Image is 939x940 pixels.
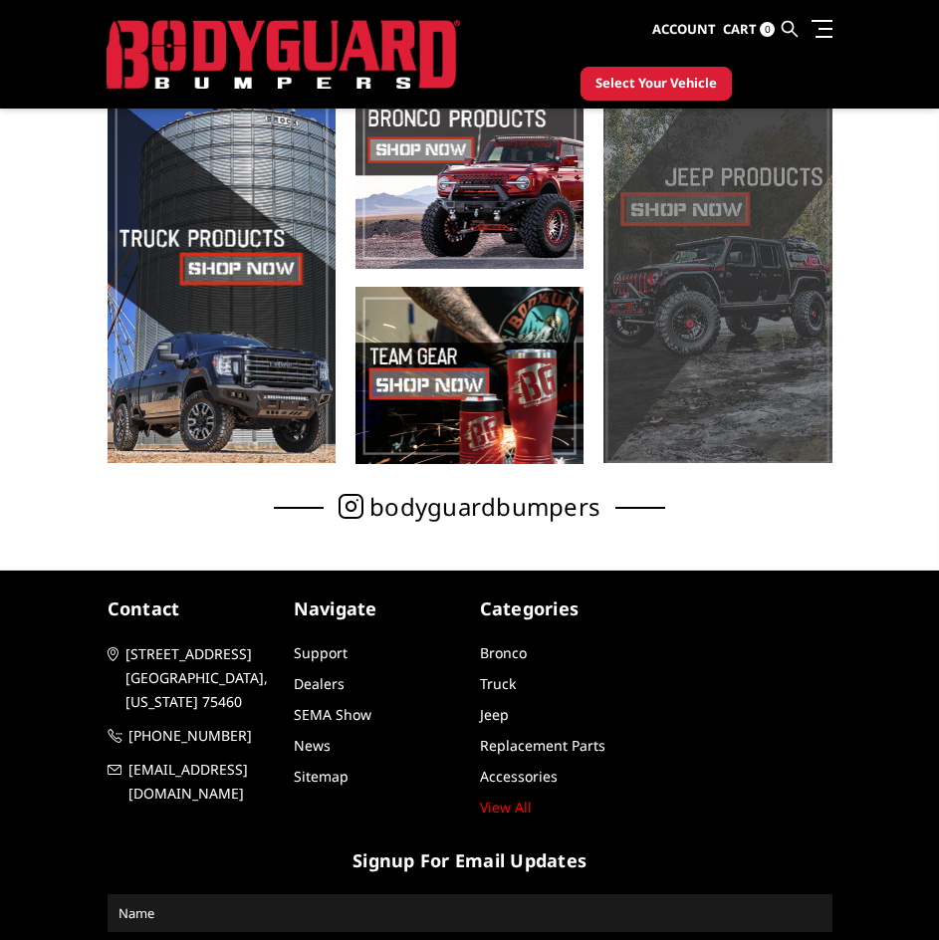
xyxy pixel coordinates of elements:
[294,595,460,622] h5: Navigate
[108,847,832,874] h5: signup for email updates
[125,642,270,714] span: [STREET_ADDRESS] [GEOGRAPHIC_DATA], [US_STATE] 75460
[294,643,348,662] a: Support
[480,674,516,693] a: Truck
[480,595,646,622] h5: Categories
[107,20,460,90] img: BODYGUARD BUMPERS
[108,724,274,748] a: [PHONE_NUMBER]
[760,22,775,37] span: 0
[480,798,532,817] a: View All
[723,20,757,38] span: Cart
[294,674,345,693] a: Dealers
[480,736,605,755] a: Replacement Parts
[294,705,371,724] a: SEMA Show
[128,724,273,748] span: [PHONE_NUMBER]
[723,3,775,57] a: Cart 0
[294,736,331,755] a: News
[111,897,829,929] input: Name
[480,767,558,786] a: Accessories
[294,767,349,786] a: Sitemap
[652,3,716,57] a: Account
[595,74,717,94] span: Select Your Vehicle
[480,643,527,662] a: Bronco
[108,758,274,806] a: [EMAIL_ADDRESS][DOMAIN_NAME]
[581,67,732,101] button: Select Your Vehicle
[369,496,600,517] span: bodyguardbumpers
[839,844,939,940] iframe: Chat Widget
[652,20,716,38] span: Account
[108,595,274,622] h5: contact
[128,758,273,806] span: [EMAIL_ADDRESS][DOMAIN_NAME]
[480,705,509,724] a: Jeep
